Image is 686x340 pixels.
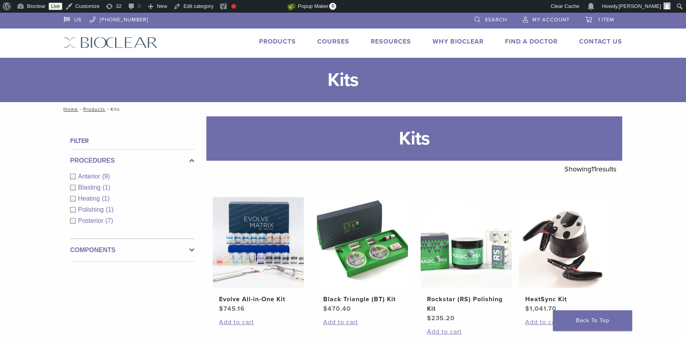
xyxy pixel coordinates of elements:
[219,317,297,327] a: Add to cart: “Evolve All-in-One Kit”
[553,310,632,331] a: Back To Top
[317,197,408,288] img: Black Triangle (BT) Kit
[433,38,484,46] a: Why Bioclear
[49,3,62,10] a: Live
[427,327,505,336] a: Add to cart: “Rockstar (RS) Polishing Kit”
[106,206,114,213] span: (1)
[231,4,236,9] div: Focus keyphrase not set
[70,245,194,255] label: Components
[579,38,622,46] a: Contact Us
[78,206,106,213] span: Polishing
[78,184,103,191] span: Blasting
[103,184,111,191] span: (1)
[78,107,83,111] span: /
[598,17,614,23] span: 1 item
[518,197,611,313] a: HeatSync KitHeatSync Kit $1,041.70
[591,165,596,173] span: 11
[427,314,431,322] span: $
[523,13,570,25] a: My Account
[525,305,530,313] span: $
[102,195,110,202] span: (1)
[78,217,105,224] span: Posterior
[519,197,610,288] img: HeatSync Kit
[585,13,614,25] a: 1 item
[323,305,328,313] span: $
[323,305,351,313] bdi: 470.40
[317,38,349,46] a: Courses
[485,17,507,23] span: Search
[70,156,194,165] label: Procedures
[619,3,661,9] span: [PERSON_NAME]
[83,106,105,112] a: Products
[532,17,570,23] span: My Account
[564,161,616,177] p: Showing results
[323,317,402,327] a: Add to cart: “Black Triangle (BT) Kit”
[102,173,110,180] span: (9)
[243,2,288,11] img: Views over 48 hours. Click for more Jetpack Stats.
[212,197,305,313] a: Evolve All-in-One KitEvolve All-in-One Kit $745.16
[78,173,102,180] span: Anterior
[64,37,158,48] img: Bioclear
[316,197,409,313] a: Black Triangle (BT) KitBlack Triangle (BT) Kit $470.40
[420,197,513,323] a: Rockstar (RS) Polishing KitRockstar (RS) Polishing Kit $235.20
[421,197,512,288] img: Rockstar (RS) Polishing Kit
[525,305,556,313] bdi: 1,041.70
[323,294,402,304] h2: Black Triangle (BT) Kit
[427,294,505,313] h2: Rockstar (RS) Polishing Kit
[505,38,558,46] a: Find A Doctor
[105,107,111,111] span: /
[474,13,507,25] a: Search
[70,136,194,146] h4: Filter
[219,305,245,313] bdi: 745.16
[219,305,223,313] span: $
[58,102,628,116] nav: Kits
[525,294,604,304] h2: HeatSync Kit
[427,314,455,322] bdi: 235.20
[61,106,78,112] a: Home
[259,38,296,46] a: Products
[213,197,304,288] img: Evolve All-in-One Kit
[90,13,148,25] a: [PHONE_NUMBER]
[78,195,102,202] span: Heating
[64,13,82,25] a: US
[105,217,113,224] span: (7)
[206,116,622,161] h1: Kits
[525,317,604,327] a: Add to cart: “HeatSync Kit”
[371,38,411,46] a: Resources
[329,3,336,10] span: 0
[219,294,297,304] h2: Evolve All-in-One Kit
